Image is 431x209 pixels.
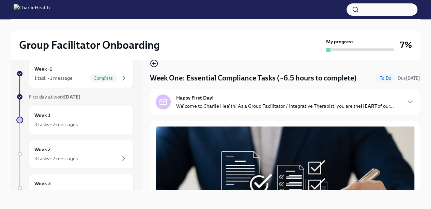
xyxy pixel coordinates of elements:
[16,174,134,203] a: Week 34 tasks • 1 message
[176,103,394,109] p: Welcome to Charlie Health! As a Group Facilitator / Integrative Therapist, you are the of our...
[19,38,160,52] h2: Group Facilitator Onboarding
[34,146,51,153] h6: Week 2
[376,76,395,81] span: To Do
[34,180,51,187] h6: Week 3
[176,94,214,101] strong: Happy First Day!
[406,76,420,81] strong: [DATE]
[34,65,52,73] h6: Week -1
[16,140,134,168] a: Week 23 tasks • 2 messages
[361,103,378,109] strong: HEART
[29,94,80,100] span: First day at work
[34,155,78,162] div: 3 tasks • 2 messages
[16,106,134,134] a: Week 13 tasks • 2 messages
[34,121,78,128] div: 3 tasks • 2 messages
[90,76,117,81] span: Complete
[398,76,420,81] span: Due
[64,94,80,100] strong: [DATE]
[150,73,357,83] h4: Week One: Essential Compliance Tasks (~6.5 hours to complete)
[398,75,420,81] span: August 26th, 2025 09:00
[14,4,50,15] img: CharlieHealth
[34,75,73,81] div: 1 task • 1 message
[34,111,50,119] h6: Week 1
[326,38,354,45] strong: My progress
[400,39,412,51] h3: 7%
[16,59,134,88] a: Week -11 task • 1 messageComplete
[34,189,76,196] div: 4 tasks • 1 message
[16,93,134,100] a: First day at work[DATE]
